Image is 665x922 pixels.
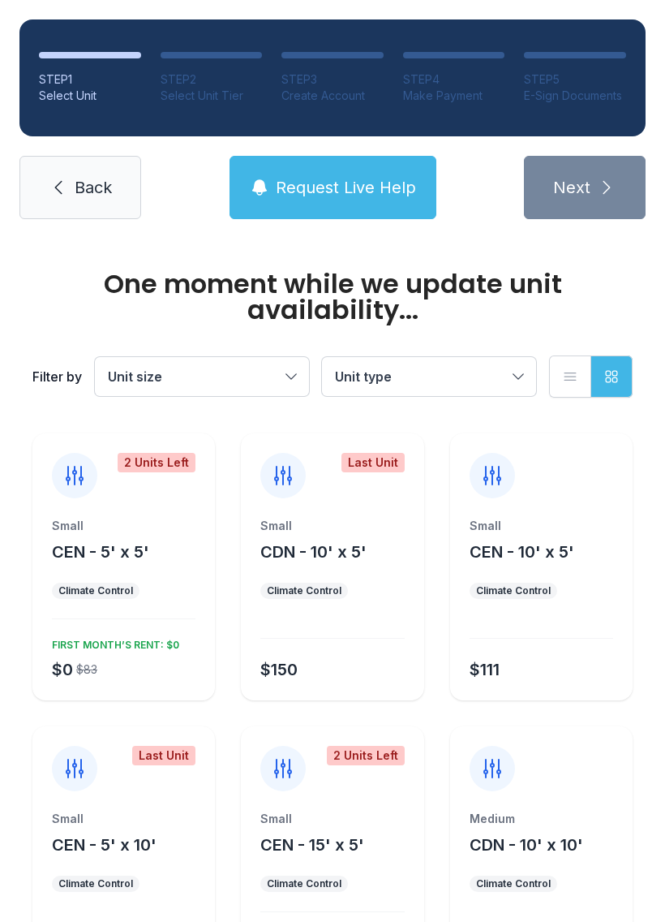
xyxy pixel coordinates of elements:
[403,88,505,104] div: Make Payment
[260,835,364,855] span: CEN - 15' x 5'
[470,835,583,855] span: CDN - 10' x 10'
[524,88,626,104] div: E-Sign Documents
[52,541,149,563] button: CEN - 5' x 5'
[476,877,551,890] div: Climate Control
[267,584,341,597] div: Climate Control
[260,658,298,681] div: $150
[39,71,141,88] div: STEP 1
[403,71,505,88] div: STEP 4
[32,367,82,386] div: Filter by
[470,834,583,856] button: CDN - 10' x 10'
[52,658,73,681] div: $0
[52,542,149,562] span: CEN - 5' x 5'
[470,542,574,562] span: CEN - 10' x 5'
[132,746,195,765] div: Last Unit
[45,632,179,652] div: FIRST MONTH’S RENT: $0
[95,357,309,396] button: Unit size
[39,88,141,104] div: Select Unit
[118,453,195,472] div: 2 Units Left
[322,357,536,396] button: Unit type
[276,176,416,199] span: Request Live Help
[58,877,133,890] div: Climate Control
[327,746,405,765] div: 2 Units Left
[108,368,162,385] span: Unit size
[161,71,263,88] div: STEP 2
[52,835,157,855] span: CEN - 5' x 10'
[476,584,551,597] div: Climate Control
[75,176,112,199] span: Back
[470,658,500,681] div: $111
[260,542,367,562] span: CDN - 10' x 5'
[524,71,626,88] div: STEP 5
[553,176,590,199] span: Next
[267,877,341,890] div: Climate Control
[58,584,133,597] div: Climate Control
[281,88,384,104] div: Create Account
[52,811,195,827] div: Small
[281,71,384,88] div: STEP 3
[470,541,574,563] button: CEN - 10' x 5'
[52,834,157,856] button: CEN - 5' x 10'
[32,271,633,323] div: One moment while we update unit availability...
[161,88,263,104] div: Select Unit Tier
[76,661,97,678] div: $83
[335,368,392,385] span: Unit type
[52,518,195,534] div: Small
[470,811,613,827] div: Medium
[260,518,404,534] div: Small
[260,541,367,563] button: CDN - 10' x 5'
[341,453,405,472] div: Last Unit
[260,811,404,827] div: Small
[260,834,364,856] button: CEN - 15' x 5'
[470,518,613,534] div: Small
